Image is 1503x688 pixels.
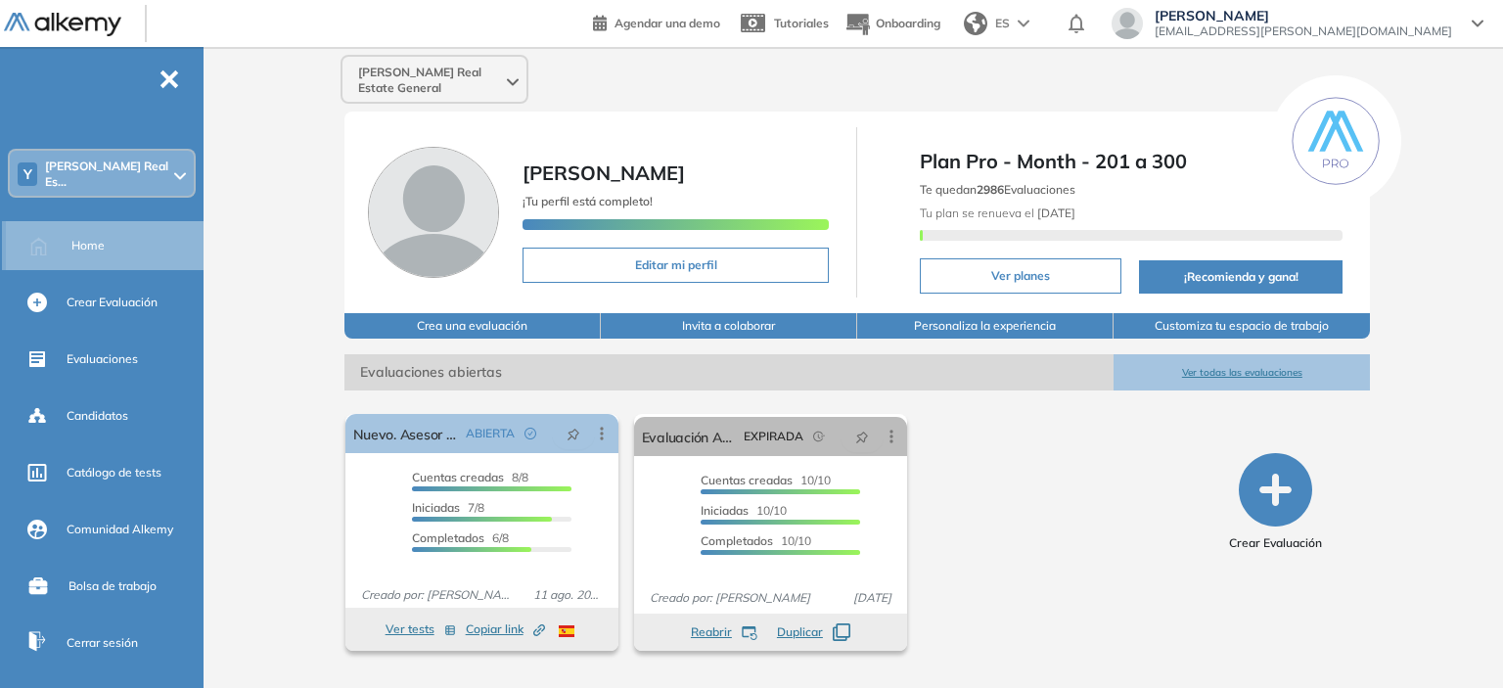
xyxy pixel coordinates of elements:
button: Copiar link [466,618,545,641]
span: Evaluaciones abiertas [344,354,1115,390]
span: check-circle [524,428,536,439]
span: 8/8 [412,470,528,484]
span: [EMAIL_ADDRESS][PERSON_NAME][DOMAIN_NAME] [1155,23,1452,39]
span: ¡Tu perfil está completo! [523,194,653,208]
span: ES [995,15,1010,32]
button: Crea una evaluación [344,313,601,339]
span: Completados [701,533,773,548]
button: Invita a colaborar [601,313,857,339]
span: Creado por: [PERSON_NAME] [353,586,526,604]
span: Iniciadas [701,503,749,518]
span: [PERSON_NAME] [523,161,685,185]
button: Personaliza la experiencia [857,313,1114,339]
button: Reabrir [691,623,757,641]
span: Catálogo de tests [67,464,161,482]
span: Tutoriales [774,16,829,30]
button: Customiza tu espacio de trabajo [1114,313,1370,339]
button: Crear Evaluación [1229,453,1322,552]
span: 10/10 [701,503,787,518]
span: 6/8 [412,530,509,545]
button: Ver todas las evaluaciones [1114,354,1370,390]
img: Foto de perfil [368,147,499,278]
span: 7/8 [412,500,484,515]
img: arrow [1018,20,1029,27]
button: Duplicar [777,623,850,641]
span: [PERSON_NAME] Real Estate General [358,65,503,96]
span: Crear Evaluación [67,294,158,311]
span: Iniciadas [412,500,460,515]
b: 2986 [977,182,1004,197]
span: Y [23,166,32,182]
a: Nuevo. Asesor comercial [353,414,458,453]
img: Logo [4,13,121,37]
div: Widget de chat [1405,594,1503,688]
button: Onboarding [844,3,940,45]
span: Onboarding [876,16,940,30]
span: Comunidad Alkemy [67,521,173,538]
a: Agendar una demo [593,10,720,33]
span: Candidatos [67,407,128,425]
span: Evaluaciones [67,350,138,368]
span: Te quedan Evaluaciones [920,182,1075,197]
span: field-time [813,431,825,442]
span: Cerrar sesión [67,634,138,652]
iframe: Chat Widget [1405,594,1503,688]
button: Ver tests [386,618,456,641]
button: ¡Recomienda y gana! [1139,260,1344,294]
span: Home [71,237,105,254]
b: [DATE] [1034,206,1075,220]
span: Reabrir [691,623,732,641]
button: Ver planes [920,258,1120,294]
span: [PERSON_NAME] Real Es... [45,159,170,190]
span: [PERSON_NAME] [1155,8,1452,23]
span: Cuentas creadas [701,473,793,487]
span: Completados [412,530,484,545]
span: Tu plan se renueva el [920,206,1075,220]
span: ABIERTA [466,425,515,442]
span: Crear Evaluación [1229,534,1322,552]
span: 10/10 [701,473,831,487]
span: 11 ago. 2025 [525,586,611,604]
button: Editar mi perfil [523,248,830,283]
a: Evaluación Asesor Comercial [642,417,736,456]
span: Plan Pro - Month - 201 a 300 [920,147,1343,176]
span: 10/10 [701,533,811,548]
img: ESP [559,625,574,637]
button: pushpin [841,421,884,452]
span: EXPIRADA [744,428,803,445]
button: pushpin [552,418,595,449]
span: pushpin [567,426,580,441]
span: Copiar link [466,620,545,638]
span: [DATE] [845,589,899,607]
span: Agendar una demo [615,16,720,30]
span: pushpin [855,429,869,444]
span: Bolsa de trabajo [68,577,157,595]
span: Cuentas creadas [412,470,504,484]
img: world [964,12,987,35]
span: Duplicar [777,623,823,641]
span: Creado por: [PERSON_NAME] [642,589,818,607]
